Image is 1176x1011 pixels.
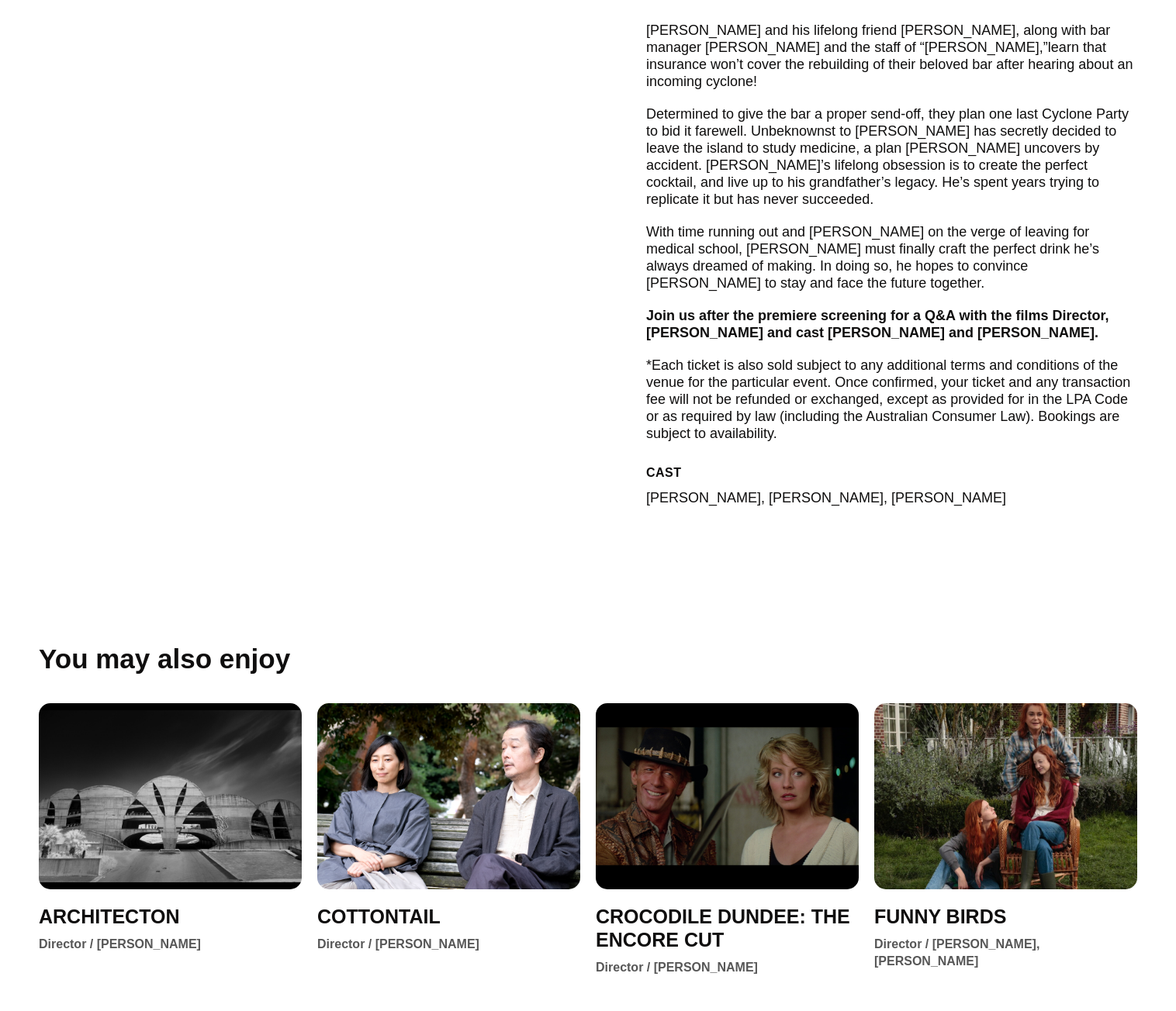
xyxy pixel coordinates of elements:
[646,489,1006,506] p: [PERSON_NAME], [PERSON_NAME], [PERSON_NAME]
[646,22,1137,90] p: [PERSON_NAME] and his lifelong friend [PERSON_NAME], along with bar manager [PERSON_NAME] and the...
[646,308,1109,340] strong: Join us after the premiere screening for a Q&A with the films Director, [PERSON_NAME] and cast [P...
[596,959,758,976] div: Director / [PERSON_NAME]
[874,936,1137,970] div: Director / [PERSON_NAME], [PERSON_NAME]
[317,905,441,928] a: COTTONTAIL
[317,936,479,953] div: Director / [PERSON_NAME]
[874,905,1006,928] a: FUNNY BIRDS
[39,936,201,953] div: Director / [PERSON_NAME]
[39,645,1137,672] h1: You may also enjoy
[646,105,1137,208] p: Determined to give the bar a proper send-off, they plan one last Cyclone Party to bid it farewell...
[39,905,179,928] a: ARCHITECTON
[646,223,1137,292] p: With time running out and [PERSON_NAME] on the verge of leaving for medical school, [PERSON_NAME]...
[646,357,1137,442] p: *Each ticket is also sold subject to any additional terms and conditions of the venue for the par...
[646,464,1137,481] h5: Cast
[596,905,859,951] a: CROCODILE DUNDEE: THE ENCORE CUT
